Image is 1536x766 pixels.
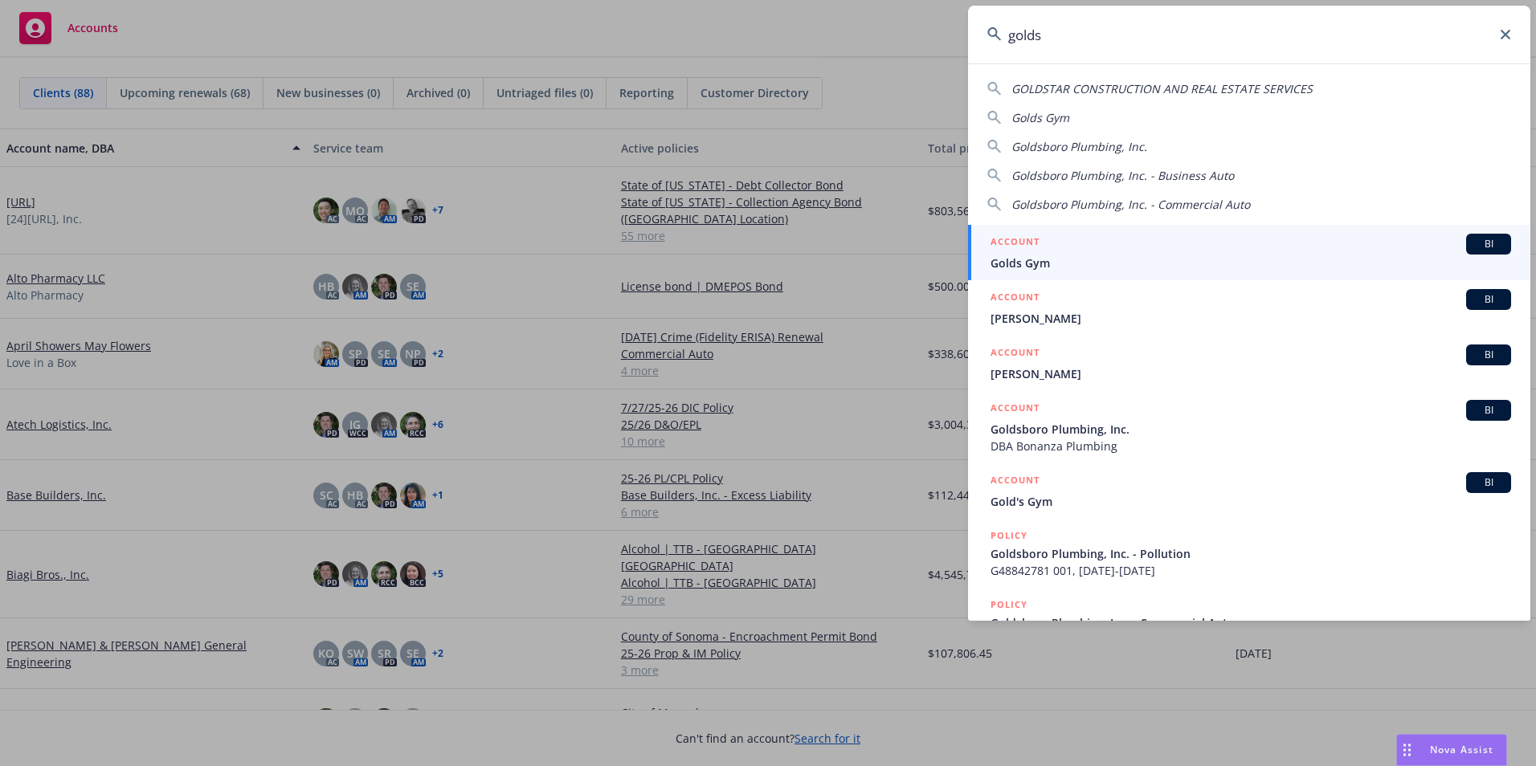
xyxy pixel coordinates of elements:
input: Search... [968,6,1530,63]
h5: ACCOUNT [991,472,1040,491]
h5: ACCOUNT [991,289,1040,308]
span: Goldsboro Plumbing, Inc. - Commercial Auto [1011,197,1250,212]
button: Nova Assist [1396,734,1507,766]
h5: ACCOUNT [991,234,1040,253]
a: ACCOUNTBI[PERSON_NAME] [968,336,1530,391]
a: ACCOUNTBIGold's Gym [968,463,1530,519]
span: Golds Gym [1011,110,1069,125]
span: BI [1473,475,1505,490]
span: BI [1473,292,1505,307]
h5: ACCOUNT [991,400,1040,419]
span: GOLDSTAR CONSTRUCTION AND REAL ESTATE SERVICES [1011,81,1313,96]
span: BI [1473,403,1505,418]
h5: POLICY [991,597,1027,613]
span: Goldsboro Plumbing, Inc. [1011,139,1147,154]
span: BI [1473,348,1505,362]
span: [PERSON_NAME] [991,310,1511,327]
span: BI [1473,237,1505,251]
span: Gold's Gym [991,493,1511,510]
a: POLICYGoldsboro Plumbing, Inc. - Commercial Auto [968,588,1530,657]
span: Nova Assist [1430,743,1493,756]
a: ACCOUNTBI[PERSON_NAME] [968,280,1530,336]
span: [PERSON_NAME] [991,365,1511,382]
span: Goldsboro Plumbing, Inc. [991,421,1511,438]
span: Goldsboro Plumbing, Inc. - Commercial Auto [991,614,1511,631]
span: Golds Gym [991,255,1511,271]
h5: POLICY [991,528,1027,544]
h5: ACCOUNT [991,344,1040,364]
a: POLICYGoldsboro Plumbing, Inc. - PollutionG48842781 001, [DATE]-[DATE] [968,519,1530,588]
span: G48842781 001, [DATE]-[DATE] [991,562,1511,579]
span: Goldsboro Plumbing, Inc. - Pollution [991,545,1511,562]
a: ACCOUNTBIGoldsboro Plumbing, Inc.DBA Bonanza Plumbing [968,391,1530,463]
span: DBA Bonanza Plumbing [991,438,1511,454]
div: Drag to move [1397,735,1417,765]
span: Goldsboro Plumbing, Inc. - Business Auto [1011,168,1234,183]
a: ACCOUNTBIGolds Gym [968,225,1530,280]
